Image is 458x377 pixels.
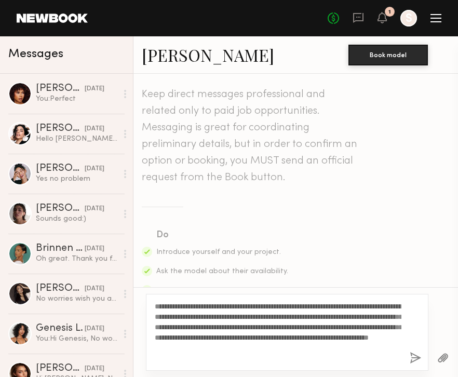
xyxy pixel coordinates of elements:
[400,10,417,26] a: S
[85,284,104,294] div: [DATE]
[85,244,104,254] div: [DATE]
[36,204,85,214] div: [PERSON_NAME]
[36,164,85,174] div: [PERSON_NAME]
[348,45,428,65] button: Book model
[156,249,281,255] span: Introduce yourself and your project.
[85,124,104,134] div: [DATE]
[156,268,288,275] span: Ask the model about their availability.
[36,254,117,264] div: Oh great. Thank you for getting back to me with the additional information! Would it be possible ...
[85,204,104,214] div: [DATE]
[36,294,117,304] div: No worries wish you a good shoot!
[388,9,391,15] div: 1
[36,363,85,374] div: [PERSON_NAME]
[142,44,274,66] a: [PERSON_NAME]
[36,334,117,344] div: You: Hi Genesis, No worries at all!! Are you free at all [DATE] or [DATE]?
[8,48,63,60] span: Messages
[36,284,85,294] div: [PERSON_NAME]
[348,50,428,59] a: Book model
[36,214,117,224] div: Sounds good:)
[36,324,85,334] div: Genesis L.
[36,134,117,144] div: Hello [PERSON_NAME], hope you’re doing well! I wanted to follow up to see if you’re still interes...
[156,228,289,243] div: Do
[85,164,104,174] div: [DATE]
[142,86,360,186] header: Keep direct messages professional and related only to paid job opportunities. Messaging is great ...
[85,84,104,94] div: [DATE]
[36,94,117,104] div: You: Perfect
[36,174,117,184] div: Yes no problem
[36,244,85,254] div: Brinnen [PERSON_NAME]
[36,124,85,134] div: [PERSON_NAME]
[36,84,85,94] div: [PERSON_NAME]
[85,364,104,374] div: [DATE]
[85,324,104,334] div: [DATE]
